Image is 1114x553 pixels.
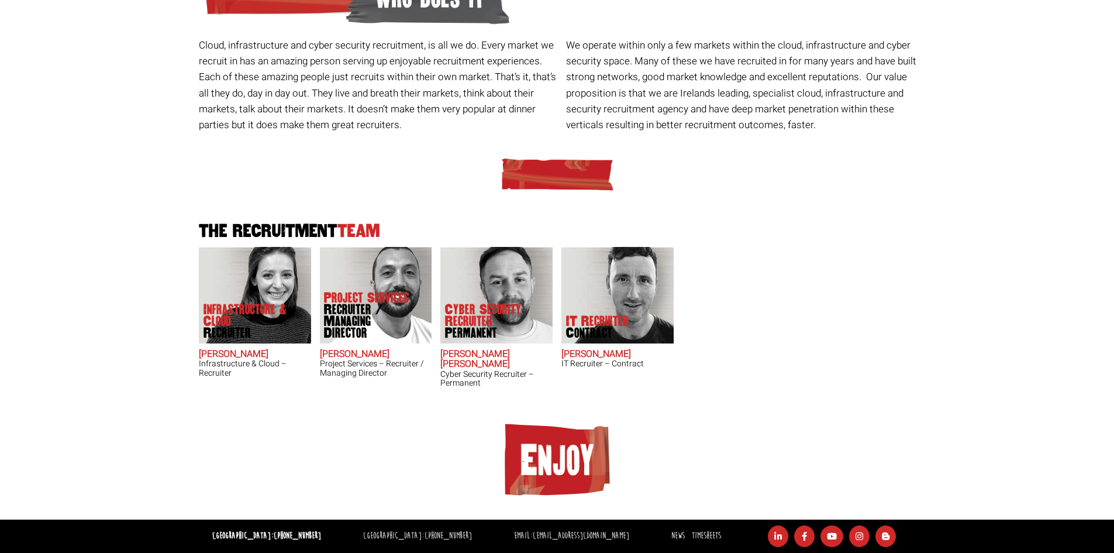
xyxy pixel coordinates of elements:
p: Project Services [324,292,418,339]
h2: [PERSON_NAME] [561,349,674,360]
img: Chris Pelow's our Project Services Recruiter / Managing Director [319,247,432,344]
li: [GEOGRAPHIC_DATA]: [360,528,475,545]
h3: IT Recruiter – Contract [561,359,674,368]
p: IT Recruiter [566,315,629,339]
a: News [671,530,685,541]
h2: [PERSON_NAME] [199,349,311,360]
span: Recruiter / Managing Director [324,304,418,339]
h2: [PERSON_NAME] [320,349,432,360]
h3: Cyber Security Recruiter – Permanent [440,370,553,388]
span: Contract [566,327,629,339]
a: [PHONE_NUMBER] [274,530,321,541]
h3: Infrastructure & Cloud – Recruiter [199,359,311,377]
img: Ross Irwin does IT Recruiter Contract [561,247,674,344]
span: Team [337,221,380,241]
a: [EMAIL_ADDRESS][DOMAIN_NAME] [533,530,629,541]
li: Email: [511,528,632,545]
img: John James Baird does Cyber Security Recruiter Permanent [440,247,553,344]
h3: Project Services – Recruiter / Managing Director [320,359,432,377]
h2: [PERSON_NAME] [PERSON_NAME] [440,349,553,370]
a: Timesheets [692,530,721,541]
p: Cloud, infrastructure and cyber security recruitment, is all we do. Every market we recruit in ha... [199,37,557,133]
p: Cyber Security Recruiter [445,304,539,339]
p: Infrastructure & Cloud [204,304,297,339]
span: Recruiter [204,327,297,339]
p: We operate within only a few markets within the cloud, infrastructure and cyber security space. M... [566,37,925,133]
a: [PHONE_NUMBER] [425,530,472,541]
h2: The Recruitment [195,222,920,241]
span: Permanent [445,327,539,339]
img: Sara O'Toole does Infrastructure & Cloud Recruiter [199,247,311,344]
strong: [GEOGRAPHIC_DATA]: [212,530,321,541]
